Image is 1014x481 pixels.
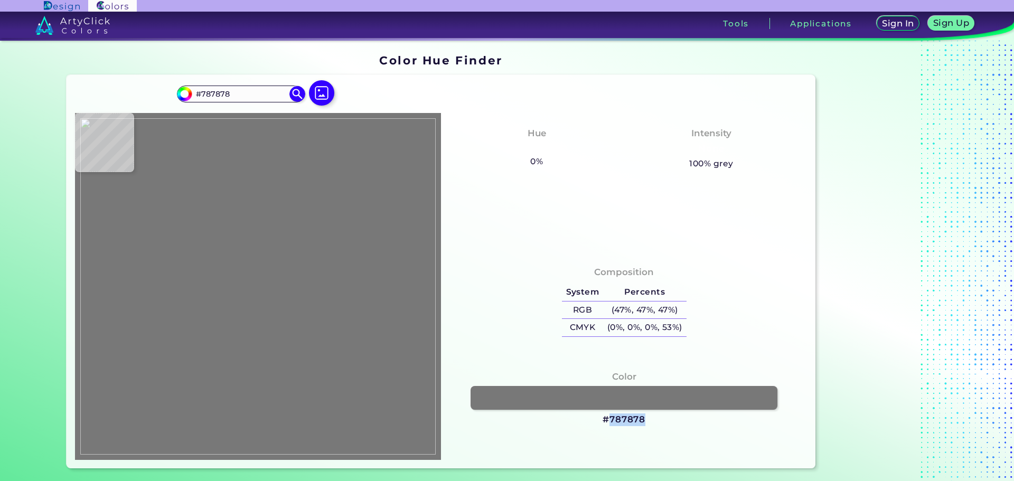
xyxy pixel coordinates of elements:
[44,1,79,11] img: ArtyClick Design logo
[884,20,912,27] h5: Sign In
[562,319,603,336] h5: CMYK
[603,301,686,319] h5: (47%, 47%, 47%)
[594,265,654,280] h4: Composition
[192,87,290,101] input: type color..
[562,284,603,301] h5: System
[790,20,852,27] h3: Applications
[879,17,918,30] a: Sign In
[379,52,502,68] h1: Color Hue Finder
[527,155,547,168] h5: 0%
[35,16,110,35] img: logo_artyclick_colors_white.svg
[289,86,305,102] img: icon search
[935,19,968,27] h5: Sign Up
[80,118,436,455] img: b1c470bf-2a4d-4563-8e8d-f7b34cc53139
[693,143,729,155] h3: None
[562,301,603,319] h5: RGB
[519,143,555,155] h3: None
[930,17,972,30] a: Sign Up
[691,126,731,141] h4: Intensity
[603,284,686,301] h5: Percents
[603,319,686,336] h5: (0%, 0%, 0%, 53%)
[612,369,636,384] h4: Color
[723,20,749,27] h3: Tools
[309,80,334,106] img: icon picture
[528,126,546,141] h4: Hue
[689,157,733,171] h5: 100% grey
[603,413,645,426] h3: #787878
